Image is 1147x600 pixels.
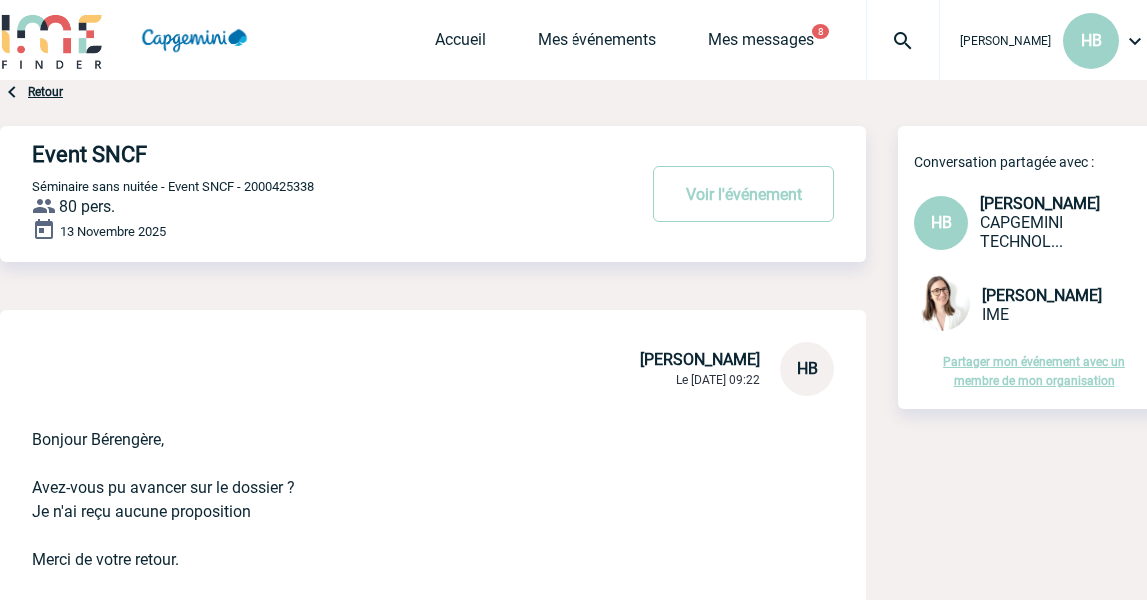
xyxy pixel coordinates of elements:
span: [PERSON_NAME] [640,350,760,369]
span: HB [931,213,952,232]
span: 13 Novembre 2025 [60,224,166,239]
img: 122719-0.jpg [914,275,970,331]
span: Séminaire sans nuitée - Event SNCF - 2000425338 [32,179,314,194]
span: Le [DATE] 09:22 [676,373,760,387]
a: Partager mon événement avec un membre de mon organisation [943,355,1125,388]
a: Accueil [435,30,486,58]
button: Voir l'événement [653,166,834,222]
span: IME [982,305,1009,324]
span: [PERSON_NAME] [982,286,1102,305]
span: CAPGEMINI TECHNOLOGY SERVICES [980,213,1063,251]
a: Mes événements [538,30,656,58]
a: Mes messages [708,30,814,58]
span: 80 pers. [59,197,115,216]
button: 8 [812,24,829,39]
h4: Event SNCF [32,142,576,167]
span: HB [797,359,818,378]
span: [PERSON_NAME] [960,34,1051,48]
a: Retour [28,85,63,99]
span: HB [1081,31,1102,50]
span: [PERSON_NAME] [980,194,1100,213]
